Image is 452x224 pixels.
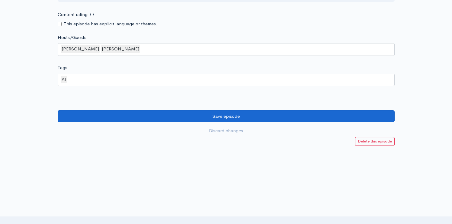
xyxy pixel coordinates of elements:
[58,8,88,21] label: Content rating
[58,125,395,137] a: Discard changes
[355,137,395,146] a: Delete this episode
[101,45,140,53] div: [PERSON_NAME]
[64,21,157,27] label: This episode has explicit language or themes.
[58,110,395,123] input: Save episode
[61,76,67,83] div: AI
[61,45,100,53] div: [PERSON_NAME]
[58,34,86,41] label: Hosts/Guests
[358,139,392,144] small: Delete this episode
[58,64,67,71] label: Tags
